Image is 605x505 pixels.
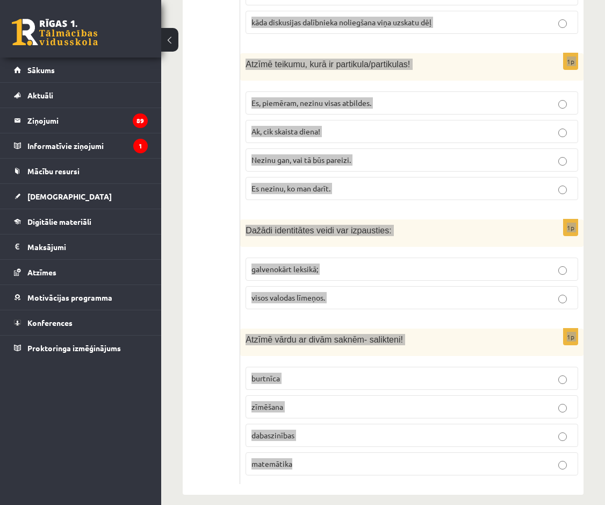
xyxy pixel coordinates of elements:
span: burtnīca [251,373,280,383]
span: matemātika [251,459,292,468]
span: zīmēšana [251,402,283,411]
a: Atzīmes [14,260,148,284]
span: Digitālie materiāli [27,217,91,226]
legend: Maksājumi [27,234,148,259]
a: Mācību resursi [14,159,148,183]
a: Maksājumi [14,234,148,259]
span: Es nezinu, ko man darīt. [251,183,330,193]
span: Atzīmes [27,267,56,277]
a: Motivācijas programma [14,285,148,310]
a: Sākums [14,58,148,82]
a: Aktuāli [14,83,148,108]
input: Es nezinu, ko man darīt. [558,186,567,194]
span: Nezinu gan, vai tā būs pareizi. [251,155,351,165]
span: galvenokārt leksikā; [251,264,318,274]
input: zīmēšana [558,404,567,412]
legend: Informatīvie ziņojumi [27,133,148,158]
span: visos valodas līmeņos. [251,293,325,302]
a: Proktoringa izmēģinājums [14,336,148,360]
legend: Ziņojumi [27,108,148,133]
input: kāda diskusijas dalībnieka noliegšana viņa uzskatu dēļ [558,19,567,28]
span: Ak, cik skaista diena! [251,126,320,136]
span: Proktoringa izmēģinājums [27,343,121,353]
input: Nezinu gan, vai tā būs pareizi. [558,157,567,166]
span: Mācību resursi [27,166,80,176]
input: dabaszinības [558,432,567,441]
a: Digitālie materiāli [14,209,148,234]
span: Dažādi identitātes veidi var izpausties: [246,226,391,235]
input: matemātika [558,461,567,470]
a: [DEMOGRAPHIC_DATA] [14,184,148,209]
span: Aktuāli [27,90,53,100]
i: 1 [133,139,148,153]
span: Atzīmē vārdu ar divām saknēm- salikteni! [246,335,403,344]
span: Atzīmē teikumu, kurā ir partikula/partikulas! [246,60,410,69]
span: dabaszinības [251,430,294,440]
p: 1p [563,53,578,70]
span: kāda diskusijas dalībnieka noliegšana viņa uzskatu dēļ [251,17,431,27]
span: [DEMOGRAPHIC_DATA] [27,191,112,201]
input: Ak, cik skaista diena! [558,129,567,137]
span: Sākums [27,65,55,75]
input: Es, piemēram, nezinu visas atbildes. [558,100,567,109]
i: 89 [133,113,148,128]
span: Es, piemēram, nezinu visas atbildes. [251,98,371,108]
input: galvenokārt leksikā; [558,266,567,275]
a: Rīgas 1. Tālmācības vidusskola [12,19,98,46]
span: Konferences [27,318,73,328]
a: Konferences [14,310,148,335]
a: Ziņojumi89 [14,108,148,133]
input: burtnīca [558,375,567,384]
a: Informatīvie ziņojumi1 [14,133,148,158]
p: 1p [563,328,578,345]
p: 1p [563,219,578,236]
input: visos valodas līmeņos. [558,295,567,303]
span: Motivācijas programma [27,293,112,302]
